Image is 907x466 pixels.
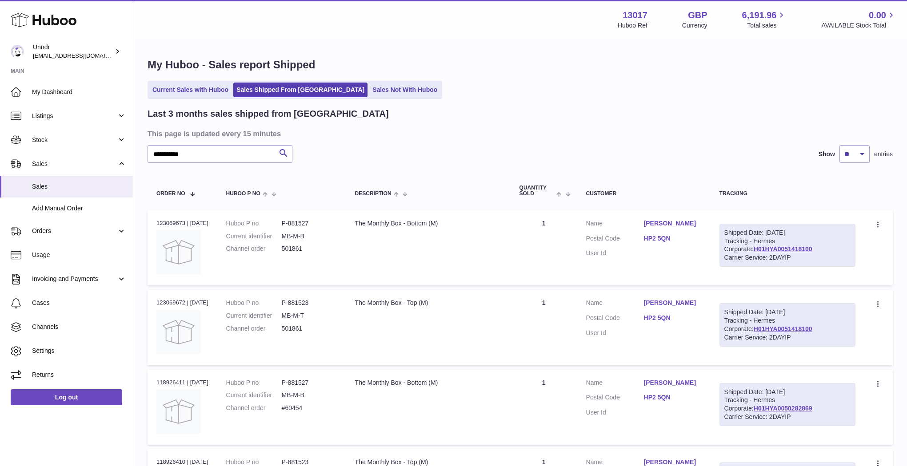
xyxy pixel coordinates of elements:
[156,219,208,227] div: 123069673 | [DATE]
[511,290,577,365] td: 1
[149,83,232,97] a: Current Sales with Huboo
[32,347,126,355] span: Settings
[226,191,260,197] span: Huboo P no
[226,379,282,387] dt: Huboo P no
[586,234,644,245] dt: Postal Code
[644,234,702,243] a: HP2 5QN
[148,58,893,72] h1: My Huboo - Sales report Shipped
[644,219,702,228] a: [PERSON_NAME]
[724,413,851,421] div: Carrier Service: 2DAYIP
[282,219,337,228] dd: P-881527
[148,129,891,138] h3: This page is updated every 15 minutes
[742,9,777,21] span: 6,191.96
[644,299,702,307] a: [PERSON_NAME]
[282,312,337,320] dd: MB-M-T
[32,112,117,120] span: Listings
[724,253,851,262] div: Carrier Service: 2DAYIP
[156,310,201,354] img: no-photo.jpg
[226,299,282,307] dt: Huboo P no
[282,232,337,241] dd: MB-M-B
[869,9,886,21] span: 0.00
[511,210,577,285] td: 1
[148,108,389,120] h2: Last 3 months sales shipped from [GEOGRAPHIC_DATA]
[586,249,644,257] dt: User Id
[33,43,113,60] div: Unndr
[724,229,851,237] div: Shipped Date: [DATE]
[644,393,702,402] a: HP2 5QN
[156,379,208,387] div: 118926411 | [DATE]
[724,388,851,396] div: Shipped Date: [DATE]
[32,275,117,283] span: Invoicing and Payments
[623,9,647,21] strong: 13017
[226,324,282,333] dt: Channel order
[586,219,644,230] dt: Name
[282,299,337,307] dd: P-881523
[233,83,368,97] a: Sales Shipped From [GEOGRAPHIC_DATA]
[747,21,787,30] span: Total sales
[226,404,282,412] dt: Channel order
[32,88,126,96] span: My Dashboard
[156,299,208,307] div: 123069672 | [DATE]
[742,9,787,30] a: 6,191.96 Total sales
[32,323,126,331] span: Channels
[874,150,893,158] span: entries
[355,191,392,197] span: Description
[586,393,644,404] dt: Postal Code
[754,325,812,332] a: H01HYA0051418100
[32,182,126,191] span: Sales
[369,83,440,97] a: Sales Not With Huboo
[11,45,24,58] img: sofiapanwar@gmail.com
[282,324,337,333] dd: 501861
[226,312,282,320] dt: Current identifier
[644,314,702,322] a: HP2 5QN
[156,230,201,274] img: no-photo.jpg
[226,219,282,228] dt: Huboo P no
[33,52,131,59] span: [EMAIL_ADDRESS][DOMAIN_NAME]
[618,21,647,30] div: Huboo Ref
[682,21,707,30] div: Currency
[519,185,555,197] span: Quantity Sold
[32,299,126,307] span: Cases
[586,314,644,324] dt: Postal Code
[32,251,126,259] span: Usage
[282,391,337,399] dd: MB-M-B
[821,9,896,30] a: 0.00 AVAILABLE Stock Total
[11,389,122,405] a: Log out
[724,308,851,316] div: Shipped Date: [DATE]
[355,219,502,228] div: The Monthly Box - Bottom (M)
[819,150,835,158] label: Show
[688,9,707,21] strong: GBP
[644,379,702,387] a: [PERSON_NAME]
[719,383,855,427] div: Tracking - Hermes Corporate:
[821,21,896,30] span: AVAILABLE Stock Total
[156,389,201,434] img: no-photo.jpg
[586,299,644,309] dt: Name
[754,245,812,253] a: H01HYA0051418100
[32,371,126,379] span: Returns
[226,232,282,241] dt: Current identifier
[586,408,644,417] dt: User Id
[724,333,851,342] div: Carrier Service: 2DAYIP
[32,204,126,213] span: Add Manual Order
[156,458,208,466] div: 118926410 | [DATE]
[586,379,644,389] dt: Name
[32,160,117,168] span: Sales
[226,245,282,253] dt: Channel order
[32,136,117,144] span: Stock
[156,191,185,197] span: Order No
[355,299,502,307] div: The Monthly Box - Top (M)
[32,227,117,235] span: Orders
[586,191,702,197] div: Customer
[719,191,855,197] div: Tracking
[355,379,502,387] div: The Monthly Box - Bottom (M)
[719,303,855,347] div: Tracking - Hermes Corporate:
[511,370,577,445] td: 1
[282,379,337,387] dd: P-881527
[226,391,282,399] dt: Current identifier
[586,329,644,337] dt: User Id
[719,224,855,267] div: Tracking - Hermes Corporate:
[282,245,337,253] dd: 501861
[754,405,812,412] a: H01HYA0050282869
[282,404,337,412] dd: #60454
